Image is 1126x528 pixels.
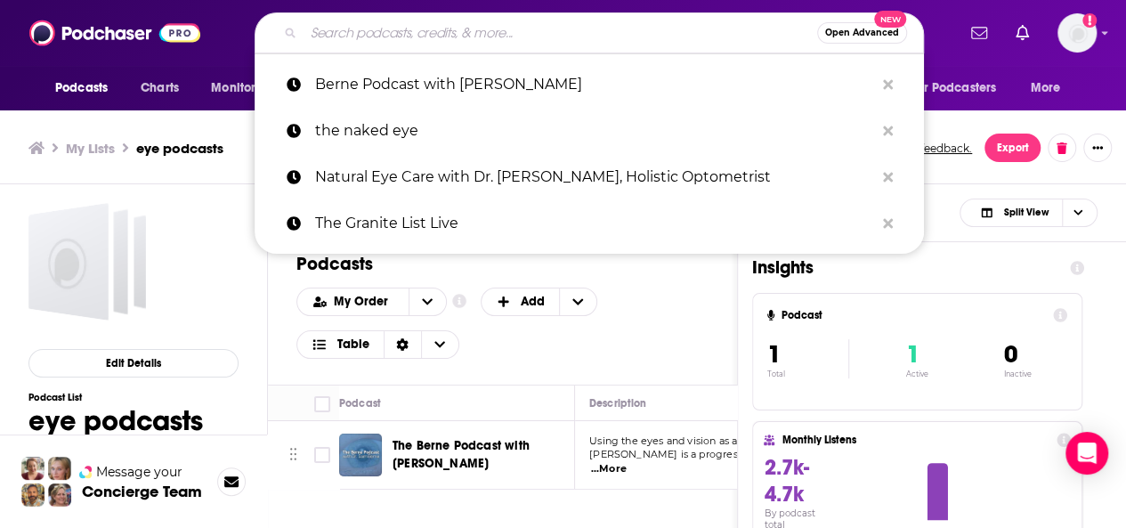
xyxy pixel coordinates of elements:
button: open menu [198,71,297,105]
button: open menu [297,296,409,308]
span: 2.7k-4.7k [764,454,808,508]
span: Message your [96,463,182,481]
span: 0 [1003,339,1017,370]
span: Using the eyes and vision as a portal into systemic health. [589,435,873,447]
div: Sort Direction [384,331,421,358]
button: Show More Button [1083,134,1112,162]
input: Search podcasts, credits, & more... [304,19,817,47]
span: ...More [591,462,627,476]
span: Monitoring [211,76,274,101]
h1: Podcasts [296,253,694,275]
p: Active [906,370,928,378]
a: Charts [129,71,190,105]
p: the naked eye [315,108,874,154]
button: Choose View [296,330,459,359]
h3: Podcast List [28,392,203,403]
h3: eye podcasts [136,140,223,157]
h4: Podcast [782,309,1046,321]
span: Split View [1003,207,1048,217]
a: Show notifications dropdown [964,18,994,48]
span: My Order [334,296,394,308]
p: The Granite List Live [315,200,874,247]
img: Jon Profile [21,483,45,507]
h3: Concierge Team [82,483,202,500]
button: Open AdvancedNew [817,22,907,44]
span: More [1031,76,1061,101]
span: Table [337,338,369,351]
button: Show profile menu [1057,13,1097,53]
span: Charts [141,76,179,101]
span: Open Advanced [825,28,899,37]
img: Podchaser - Follow, Share and Rate Podcasts [29,16,200,50]
div: Podcast [339,393,381,414]
p: Berne Podcast with Dr. Sam Berne [315,61,874,108]
img: User Profile [1057,13,1097,53]
svg: Add a profile image [1082,13,1097,28]
button: open menu [1018,71,1083,105]
span: New [874,11,906,28]
span: The Berne Podcast with [PERSON_NAME] [393,438,530,471]
a: Berne Podcast with [PERSON_NAME] [255,61,924,108]
button: Choose View [960,199,1098,227]
img: Jules Profile [48,457,71,480]
a: Show additional information [452,293,466,310]
a: The Granite List Live [255,200,924,247]
a: The Berne Podcast with [PERSON_NAME] [393,437,569,473]
img: The Berne Podcast with Dr. Sam Berne [339,434,382,476]
p: Natural Eye Care with Dr. Marc Grossman, Holistic Optometrist [315,154,874,200]
h1: Insights [752,256,1056,279]
span: Podcasts [55,76,108,101]
div: Search podcasts, credits, & more... [255,12,924,53]
p: Total [767,370,848,378]
a: the naked eye [255,108,924,154]
div: Open Intercom Messenger [1065,432,1108,475]
span: [PERSON_NAME] is a progressive and empowering t [589,448,853,460]
span: Add [521,296,545,308]
button: open menu [409,288,446,315]
img: Sydney Profile [21,457,45,480]
button: + Add [481,288,598,316]
button: open menu [43,71,131,105]
a: My Lists [66,140,115,157]
a: Natural Eye Care with Dr. [PERSON_NAME], Holistic Optometrist [255,154,924,200]
button: open menu [899,71,1022,105]
a: Show notifications dropdown [1009,18,1036,48]
button: Edit Details [28,349,239,378]
h2: Choose List sort [296,288,447,316]
img: Barbara Profile [48,483,71,507]
button: Send feedback. [886,141,977,156]
button: Export [984,134,1041,162]
span: For Podcasters [911,76,996,101]
span: 1 [906,339,919,370]
a: eye podcasts [28,203,146,321]
span: 1 [767,339,781,370]
span: Logged in as jbukowski [1057,13,1097,53]
p: Inactive [1003,370,1031,378]
span: Toggle select row [314,447,330,463]
h4: Monthly Listens [782,434,1049,446]
h1: eye podcasts [28,403,203,438]
button: Move [288,442,299,468]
